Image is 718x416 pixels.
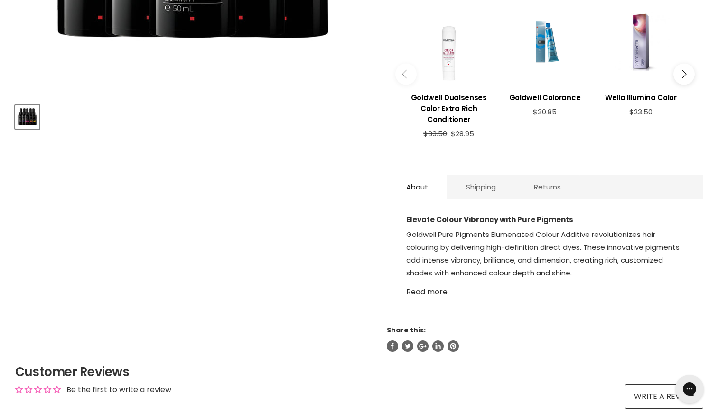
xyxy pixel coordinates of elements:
a: Read more [406,282,684,296]
div: Be the first to write a review [66,385,171,395]
a: View product:Goldwell Colorance [502,85,588,108]
span: $30.85 [533,107,557,117]
span: $23.50 [629,107,653,117]
div: Product thumbnails [14,102,371,129]
div: Average rating is 0.00 stars [15,384,61,395]
span: Share this: [387,325,426,335]
h2: Customer Reviews [15,363,703,380]
a: View product:Goldwell Dualsenses Color Extra Rich Conditioner [406,85,492,130]
h3: Goldwell Colorance [502,92,588,103]
button: Goldwell Pure Pigments Elumenated Color [15,105,39,129]
span: $28.95 [451,129,474,139]
h3: Goldwell Dualsenses Color Extra Rich Conditioner [406,92,492,125]
aside: Share this: [387,326,703,351]
span: $33.50 [423,129,447,139]
a: View product:Wella Illumina Color [597,85,684,108]
a: Returns [515,175,580,199]
h3: Wella Illumina Color [597,92,684,103]
img: Goldwell Pure Pigments Elumenated Color [16,106,38,128]
a: About [387,175,447,199]
strong: Elevate Colour Vibrancy with Pure Pigments [406,215,573,225]
a: Shipping [447,175,515,199]
span: Goldwell Pure Pigments Elumenated Colour Additive revolutionizes hair colouring by delivering hig... [406,229,680,278]
a: Write a review [625,384,703,409]
iframe: Gorgias live chat messenger [671,371,709,407]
